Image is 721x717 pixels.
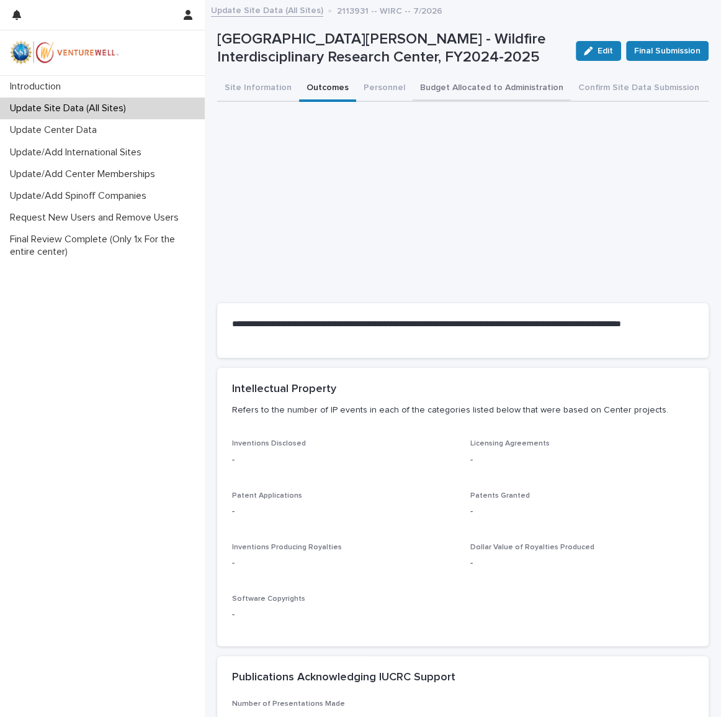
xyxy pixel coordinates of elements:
button: Outcomes [299,76,356,102]
p: Update/Add International Sites [5,147,151,158]
p: - [232,557,455,570]
p: - [232,505,455,518]
p: 2113931 -- WIRC -- 7/2026 [337,3,442,17]
span: Edit [598,47,613,55]
p: Refers to the number of IP events in each of the categories listed below that were based on Cente... [232,404,689,416]
span: Patent Applications [232,492,302,500]
span: Software Copyrights [232,595,305,603]
span: Patents Granted [470,492,530,500]
button: Budget Allocated to Administration [413,76,571,102]
p: - [232,454,455,467]
span: Inventions Disclosed [232,440,306,447]
h2: Intellectual Property [232,383,336,396]
p: Introduction [5,81,71,93]
button: Site Information [217,76,299,102]
span: Dollar Value of Royalties Produced [470,544,594,551]
p: [GEOGRAPHIC_DATA][PERSON_NAME] - Wildfire Interdisciplinary Research Center, FY2024-2025 [217,30,566,66]
p: Update/Add Spinoff Companies [5,190,156,202]
p: - [232,608,455,621]
button: Personnel [356,76,413,102]
p: Request New Users and Remove Users [5,212,189,224]
p: Update Center Data [5,124,107,136]
p: Update/Add Center Memberships [5,168,165,180]
img: mWhVGmOKROS2pZaMU8FQ [10,40,119,65]
button: Confirm Site Data Submission [571,76,707,102]
p: - [470,557,694,570]
span: Inventions Producing Royalties [232,544,342,551]
h2: Publications Acknowledging IUCRC Support [232,671,455,685]
span: Number of Presentations Made [232,700,345,708]
a: Update Site Data (All Sites) [211,2,323,17]
button: Edit [576,41,621,61]
p: Update Site Data (All Sites) [5,103,136,114]
p: Final Review Complete (Only 1x For the entire center) [5,234,205,257]
span: Final Submission [634,45,701,57]
button: Final Submission [626,41,709,61]
p: - [470,505,694,518]
span: Licensing Agreements [470,440,550,447]
p: - [470,454,694,467]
